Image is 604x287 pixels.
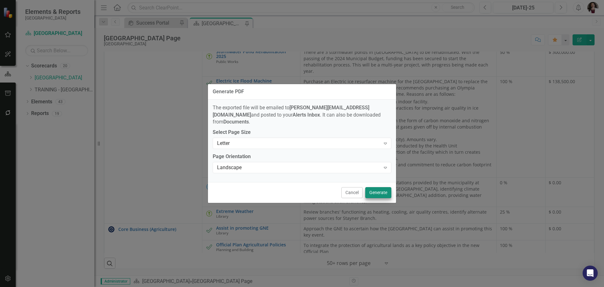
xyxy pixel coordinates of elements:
[583,266,598,281] div: Open Intercom Messenger
[213,153,391,160] label: Page Orientation
[213,129,391,136] label: Select Page Size
[213,105,369,118] strong: [PERSON_NAME][EMAIL_ADDRESS][DOMAIN_NAME]
[213,89,244,95] div: Generate PDF
[217,140,380,147] div: Letter
[293,112,320,118] strong: Alerts Inbox
[223,119,249,125] strong: Documents
[213,105,381,125] span: The exported file will be emailed to and posted to your . It can also be downloaded from .
[341,187,363,198] button: Cancel
[217,164,380,171] div: Landscape
[365,187,391,198] button: Generate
